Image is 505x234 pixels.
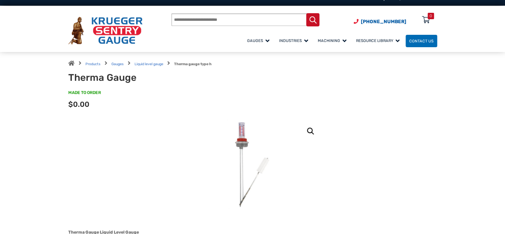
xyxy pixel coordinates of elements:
span: $0.00 [68,100,89,109]
span: Industries [279,38,308,43]
a: Contact Us [406,35,437,47]
a: Gauges [244,34,275,48]
img: Krueger Sentry Gauge [68,17,143,44]
span: Gauges [247,38,269,43]
a: Gauges [111,62,124,66]
span: Machining [318,38,347,43]
a: Liquid level gauge [135,62,163,66]
span: [PHONE_NUMBER] [361,19,406,24]
span: MADE TO ORDER [68,90,101,96]
a: Industries [275,34,314,48]
a: Products [85,62,101,66]
div: 0 [430,13,432,19]
a: Phone Number (920) 434-8860 [354,18,406,25]
h1: Therma Gauge [68,72,216,84]
a: Resource Library [353,34,406,48]
a: Machining [314,34,353,48]
a: View full-screen image gallery [303,124,318,138]
span: Resource Library [356,38,400,43]
span: Contact Us [409,39,434,43]
strong: Therma gauge type h [174,62,212,66]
